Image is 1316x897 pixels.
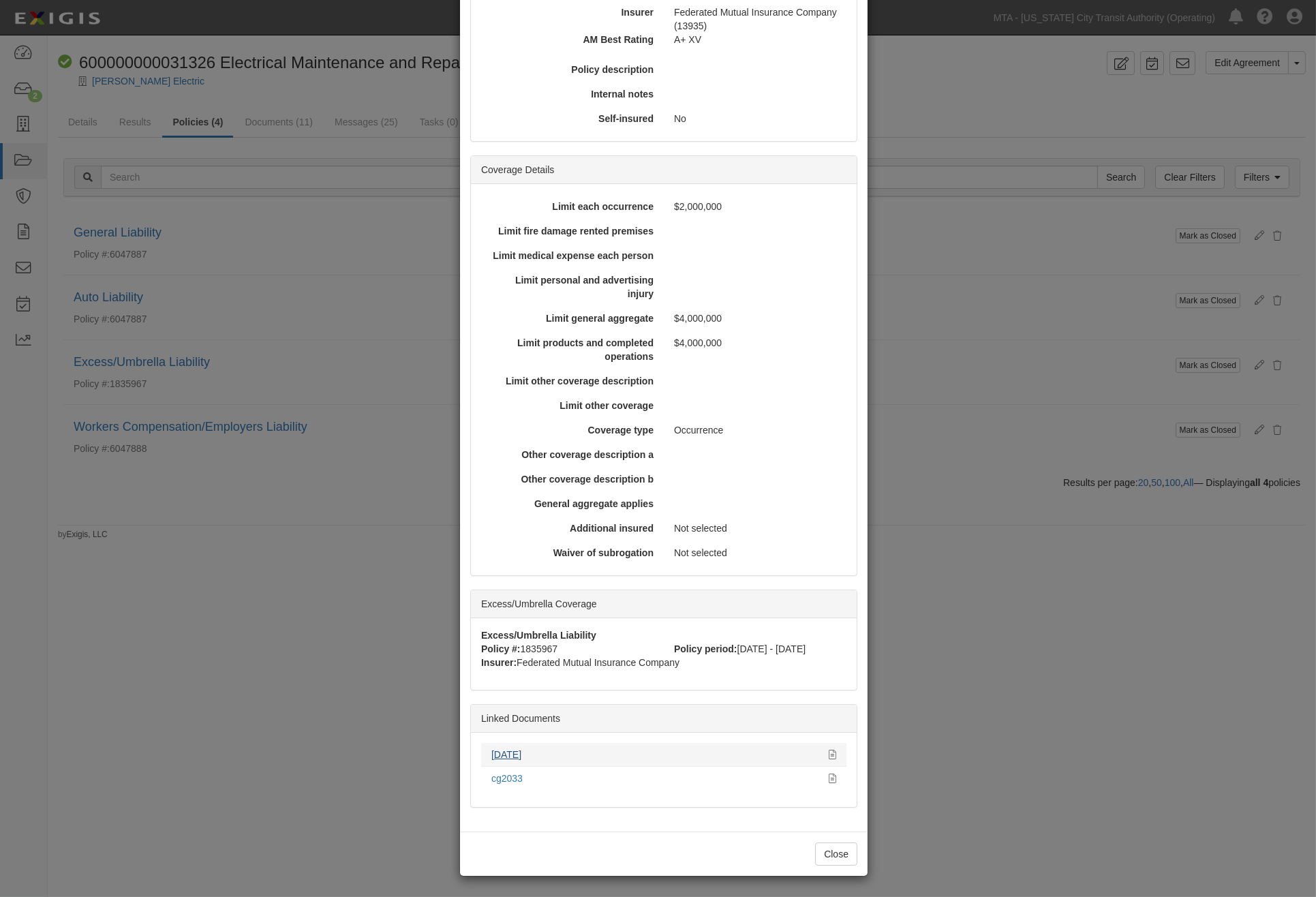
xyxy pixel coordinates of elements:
div: General aggregate applies [476,497,664,511]
div: [DATE] - [DATE] [664,642,857,656]
strong: Excess/Umbrella Liability [481,630,596,641]
strong: Policy #: [481,643,521,654]
div: Limit fire damage rented premises [476,224,664,238]
div: 08.15.25 [491,748,818,761]
div: Limit other coverage description [476,374,664,388]
div: Excess/Umbrella Coverage [471,590,857,618]
div: Internal notes [476,87,664,101]
a: cg2033 [491,773,523,784]
div: Limit general aggregate [476,311,664,325]
a: [DATE] [491,749,521,760]
div: Not selected [664,546,851,560]
button: Close [815,842,857,866]
div: Limit each occurrence [476,200,664,213]
div: Policy description [476,63,664,76]
div: Coverage type [476,423,664,437]
div: Linked Documents [471,705,857,733]
div: Waiver of subrogation [476,546,664,560]
div: A+ XV [664,33,856,46]
div: No [664,112,851,125]
div: AM Best Rating [472,33,664,46]
strong: Insurer: [481,657,517,668]
div: Other coverage description b [476,472,664,486]
div: Limit medical expense each person [476,249,664,262]
div: Federated Mutual Insurance Company [471,656,857,669]
div: Limit personal and advertising injury [476,273,664,301]
div: Additional insured [476,521,664,535]
div: Coverage Details [471,156,857,184]
div: Limit products and completed operations [476,336,664,363]
div: Limit other coverage [476,399,664,412]
div: cg2033 [491,772,818,785]
div: Other coverage description a [476,448,664,461]
div: $4,000,000 [664,311,851,325]
div: $4,000,000 [664,336,851,350]
div: $2,000,000 [664,200,851,213]
strong: Policy period: [674,643,737,654]
div: Self-insured [476,112,664,125]
div: Not selected [664,521,851,535]
div: 1835967 [471,642,664,656]
div: Occurrence [664,423,851,437]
